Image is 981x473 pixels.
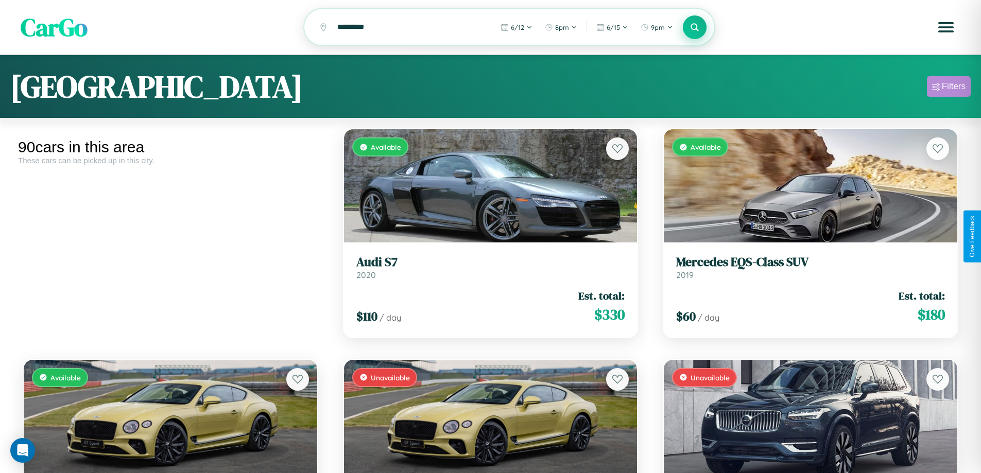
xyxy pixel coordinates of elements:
button: 6/15 [591,19,633,36]
button: Open menu [932,13,960,42]
span: 2020 [356,270,376,280]
h3: Mercedes EQS-Class SUV [676,255,945,270]
span: Available [691,143,721,151]
span: Available [50,373,81,382]
span: 6 / 15 [607,23,620,31]
span: $ 110 [356,308,377,325]
button: Filters [927,76,971,97]
span: $ 60 [676,308,696,325]
span: Unavailable [371,373,410,382]
a: Audi S72020 [356,255,625,280]
span: 6 / 12 [511,23,524,31]
div: Give Feedback [969,216,976,257]
span: 8pm [555,23,569,31]
span: Unavailable [691,373,730,382]
div: These cars can be picked up in this city. [18,156,323,165]
span: CarGo [21,10,88,44]
button: 6/12 [495,19,538,36]
span: / day [698,312,719,323]
button: 8pm [540,19,582,36]
div: Filters [942,81,966,92]
span: Est. total: [899,288,945,303]
span: $ 180 [918,304,945,325]
span: $ 330 [594,304,625,325]
h1: [GEOGRAPHIC_DATA] [10,65,303,108]
button: 9pm [635,19,678,36]
a: Mercedes EQS-Class SUV2019 [676,255,945,280]
span: / day [380,312,401,323]
span: Available [371,143,401,151]
span: 2019 [676,270,694,280]
span: 9pm [651,23,665,31]
div: 90 cars in this area [18,138,323,156]
h3: Audi S7 [356,255,625,270]
div: Open Intercom Messenger [10,438,35,463]
span: Est. total: [578,288,625,303]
